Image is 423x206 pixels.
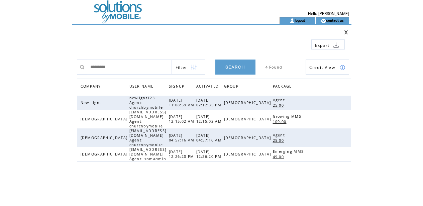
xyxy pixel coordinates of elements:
[333,42,339,48] img: download.png
[273,119,290,124] a: 109.00
[81,117,129,121] span: [DEMOGRAPHIC_DATA]
[169,98,196,107] span: [DATE] 11:08:59 AM
[215,60,255,75] a: SEARCH
[129,110,167,128] span: [EMAIL_ADDRESS][DOMAIN_NAME] Agent: churchbymobile
[129,82,155,92] span: USER NAME
[224,100,273,105] span: [DEMOGRAPHIC_DATA]
[273,133,287,137] span: Agent
[169,149,196,159] span: [DATE] 12:26:20 PM
[311,39,345,49] a: Export
[273,137,288,143] a: 25.00
[315,42,330,48] span: Export to csv file
[172,60,205,75] a: Filter
[273,82,295,92] a: PACKAGE
[196,114,224,124] span: [DATE] 12:15:02 AM
[169,114,196,124] span: [DATE] 12:15:02 AM
[81,84,103,88] a: COMPANY
[224,117,273,121] span: [DEMOGRAPHIC_DATA]
[273,138,286,143] span: 25.00
[306,60,349,75] a: Credit View
[290,18,295,23] img: account_icon.gif
[321,18,326,23] img: contact_us_icon.gif
[129,147,168,161] span: [EMAIL_ADDRESS][DOMAIN_NAME] Agent: sbmadmin
[273,102,288,108] a: 25.00
[196,149,223,159] span: [DATE] 12:26:20 PM
[224,152,273,157] span: [DEMOGRAPHIC_DATA]
[309,65,335,70] span: Show Credits View
[273,154,286,159] span: 49.00
[196,82,221,92] span: ACTIVATED
[224,82,242,92] a: GROUP
[273,82,294,92] span: PACKAGE
[196,133,224,142] span: [DATE] 04:57:16 AM
[273,103,286,108] span: 25.00
[81,100,103,105] span: New Light
[169,133,196,142] span: [DATE] 04:57:16 AM
[129,84,155,88] a: USER NAME
[191,60,197,75] img: filters.png
[169,84,186,88] a: SIGNUP
[273,154,288,160] a: 49.00
[273,114,303,119] span: Growing MMS
[224,135,273,140] span: [DEMOGRAPHIC_DATA]
[196,98,223,107] span: [DATE] 02:12:35 PM
[224,82,240,92] span: GROUP
[326,18,344,22] a: contact us
[169,82,186,92] span: SIGNUP
[81,82,103,92] span: COMPANY
[81,152,129,157] span: [DEMOGRAPHIC_DATA]
[266,65,283,70] span: 4 Found
[339,65,345,71] img: credits.png
[176,65,188,70] span: Show filters
[129,128,167,147] span: [EMAIL_ADDRESS][DOMAIN_NAME] Agent: churchbymobile
[308,11,349,16] span: Hello [PERSON_NAME]
[196,82,222,92] a: ACTIVATED
[273,98,287,102] span: Agent
[273,149,306,154] span: Emerging MMS
[129,96,165,110] span: newlight123 Agent: churchbymobile
[273,119,288,124] span: 109.00
[81,135,129,140] span: [DEMOGRAPHIC_DATA]
[295,18,305,22] a: logout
